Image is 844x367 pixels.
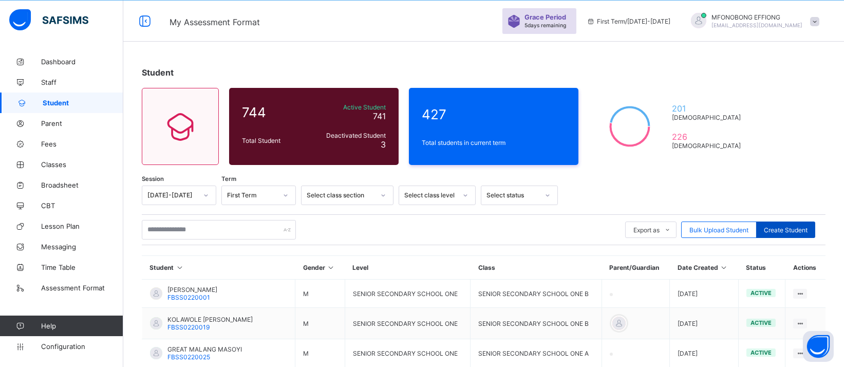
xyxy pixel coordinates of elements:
[167,293,210,301] span: FBSS0220001
[672,114,745,121] span: [DEMOGRAPHIC_DATA]
[41,160,123,169] span: Classes
[295,280,345,308] td: M
[764,226,808,234] span: Create Student
[381,139,386,150] span: 3
[345,308,470,339] td: SENIOR SECONDARY SCHOOL ONE
[307,192,374,199] div: Select class section
[633,226,660,234] span: Export as
[41,342,123,351] span: Configuration
[295,256,345,280] th: Gender
[227,192,277,199] div: First Term
[9,9,88,31] img: safsims
[524,22,566,28] span: 5 days remaining
[681,13,824,30] div: MFONOBONGEFFIONG
[587,17,670,25] span: session/term information
[41,78,123,86] span: Staff
[471,308,602,339] td: SENIOR SECONDARY SCHOOL ONE B
[751,349,772,356] span: active
[142,67,174,78] span: Student
[167,345,242,353] span: GREAT MALANG MASOYI
[785,256,826,280] th: Actions
[803,331,834,362] button: Open asap
[239,134,310,147] div: Total Student
[167,316,253,323] span: KOLAWOLE [PERSON_NAME]
[167,286,217,293] span: [PERSON_NAME]
[41,322,123,330] span: Help
[345,256,470,280] th: Level
[670,280,739,308] td: [DATE]
[41,140,123,148] span: Fees
[711,22,802,28] span: [EMAIL_ADDRESS][DOMAIN_NAME]
[41,263,123,271] span: Time Table
[471,256,602,280] th: Class
[142,256,295,280] th: Student
[689,226,748,234] span: Bulk Upload Student
[41,222,123,230] span: Lesson Plan
[751,289,772,297] span: active
[41,243,123,251] span: Messaging
[524,13,566,21] span: Grace Period
[508,15,520,28] img: sticker-purple.71386a28dfed39d6af7621340158ba97.svg
[602,256,670,280] th: Parent/Guardian
[711,13,802,21] span: MFONOBONG EFFIONG
[41,119,123,127] span: Parent
[313,103,386,111] span: Active Student
[738,256,785,280] th: Status
[147,192,197,199] div: [DATE]-[DATE]
[313,132,386,139] span: Deactivated Student
[41,201,123,210] span: CBT
[345,280,470,308] td: SENIOR SECONDARY SCHOOL ONE
[170,17,260,27] span: My Assessment Format
[41,284,123,292] span: Assessment Format
[373,111,386,121] span: 741
[242,104,308,120] span: 744
[672,103,745,114] span: 201
[167,353,210,361] span: FBSS0220025
[670,256,739,280] th: Date Created
[41,181,123,189] span: Broadsheet
[672,142,745,150] span: [DEMOGRAPHIC_DATA]
[471,280,602,308] td: SENIOR SECONDARY SCHOOL ONE B
[221,175,236,182] span: Term
[176,264,184,271] i: Sort in Ascending Order
[142,175,164,182] span: Session
[670,308,739,339] td: [DATE]
[167,323,210,331] span: FBSS0220019
[422,106,566,122] span: 427
[295,308,345,339] td: M
[43,99,123,107] span: Student
[751,319,772,326] span: active
[720,264,728,271] i: Sort in Ascending Order
[327,264,335,271] i: Sort in Ascending Order
[404,192,457,199] div: Select class level
[672,132,745,142] span: 226
[422,139,566,146] span: Total students in current term
[41,58,123,66] span: Dashboard
[486,192,539,199] div: Select status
